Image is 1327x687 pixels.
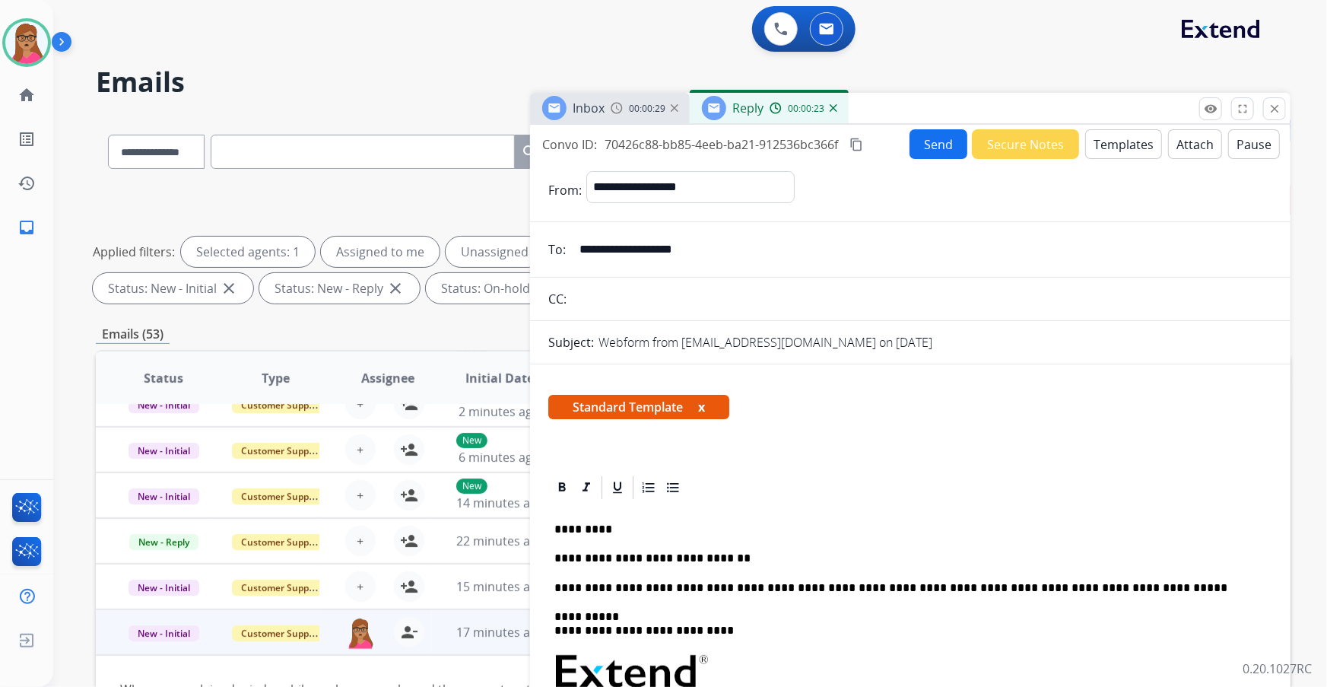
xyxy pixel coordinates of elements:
button: Secure Notes [972,129,1079,159]
mat-icon: person_remove [400,623,418,641]
p: Emails (53) [96,325,170,344]
mat-icon: close [1268,102,1281,116]
span: Standard Template [548,395,729,419]
button: Templates [1085,129,1162,159]
p: Convo ID: [542,135,597,154]
p: Webform from [EMAIL_ADDRESS][DOMAIN_NAME] on [DATE] [598,333,932,351]
mat-icon: remove_red_eye [1204,102,1217,116]
span: Customer Support [232,625,331,641]
mat-icon: person_add [400,532,418,550]
span: 15 minutes ago [456,578,544,595]
div: Status: New - Initial [93,273,253,304]
span: Reply [732,100,764,116]
span: 00:00:29 [629,103,665,115]
button: + [345,571,376,602]
span: 6 minutes ago [459,449,540,466]
span: 22 minutes ago [456,533,544,549]
div: Underline [606,476,629,499]
span: Customer Support [232,580,331,596]
div: Selected agents: 1 [181,237,315,267]
span: 14 minutes ago [456,495,544,511]
button: + [345,480,376,510]
mat-icon: close [220,279,238,297]
div: Unassigned [446,237,544,267]
span: + [357,577,363,596]
span: 17 minutes ago [456,624,544,641]
button: Attach [1168,129,1222,159]
span: 00:00:23 [788,103,824,115]
span: New - Reply [129,534,198,550]
span: + [357,486,363,504]
span: Initial Date [465,369,534,387]
span: Type [262,369,290,387]
mat-icon: search [521,143,539,161]
mat-icon: content_copy [849,138,863,151]
span: + [357,532,363,550]
p: 0.20.1027RC [1243,660,1312,678]
div: Bold [551,476,573,499]
span: New - Initial [129,397,199,413]
mat-icon: home [17,86,36,104]
mat-icon: inbox [17,218,36,237]
p: To: [548,240,566,259]
img: avatar [5,21,48,64]
span: New - Initial [129,488,199,504]
span: New - Initial [129,625,199,641]
span: New - Initial [129,443,199,459]
mat-icon: close [386,279,405,297]
p: Applied filters: [93,243,175,261]
mat-icon: person_add [400,577,418,596]
span: New - Initial [129,580,199,596]
p: CC: [548,290,567,308]
span: Customer Support [232,443,331,459]
span: Inbox [573,100,605,116]
div: Bullet List [662,476,684,499]
mat-icon: person_add [400,486,418,504]
button: + [345,434,376,465]
button: + [345,526,376,556]
div: Ordered List [637,476,660,499]
span: 70426c88-bb85-4eeb-ba21-912536bc366f [605,136,838,153]
mat-icon: history [17,174,36,192]
button: Send [910,129,967,159]
p: Subject: [548,333,594,351]
img: agent-avatar [345,617,376,649]
p: New [456,479,487,494]
span: + [357,441,363,459]
span: Assignee [361,369,414,387]
span: Status [144,369,183,387]
button: x [698,398,705,416]
span: 2 minutes ago [459,403,540,420]
p: From: [548,181,582,199]
button: Pause [1228,129,1280,159]
mat-icon: list_alt [17,130,36,148]
p: New [456,433,487,448]
span: Customer Support [232,534,331,550]
span: Customer Support [232,488,331,504]
h2: Emails [96,67,1290,97]
mat-icon: person_add [400,441,418,459]
div: Assigned to me [321,237,440,267]
span: Customer Support [232,397,331,413]
div: Status: New - Reply [259,273,420,304]
div: Italic [575,476,598,499]
div: Status: On-hold – Internal [426,273,624,304]
mat-icon: fullscreen [1236,102,1249,116]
